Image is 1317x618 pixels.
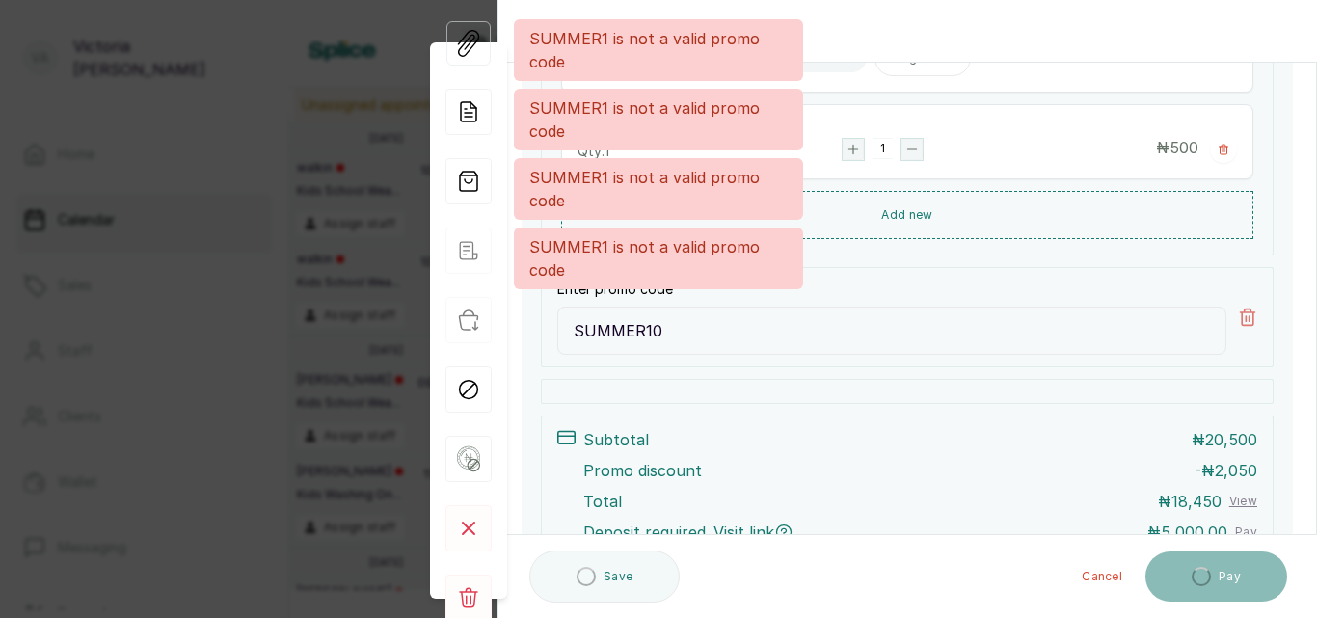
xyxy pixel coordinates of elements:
p: Promo discount [583,459,702,482]
span: 20,500 [1205,430,1257,449]
p: SUMMER1 is not a valid promo code [529,235,788,282]
p: ₦ [1158,490,1222,513]
button: Save [529,551,680,603]
span: 2,050 [1215,461,1257,480]
span: Visit link [713,521,793,545]
p: ₦ [1192,428,1257,451]
span: 18,450 [1171,492,1222,511]
p: Subtotal [583,428,649,451]
label: Enter promo code [557,280,673,299]
button: Pay [1235,524,1257,540]
p: SUMMER1 is not a valid promo code [529,166,788,212]
p: - ₦ [1195,459,1257,482]
input: Promo code [557,307,1226,355]
button: View [1229,494,1257,509]
button: Cancel [1066,551,1138,602]
p: ₦5,000.00 [1147,521,1227,544]
p: SUMMER1 is not a valid promo code [529,27,788,73]
button: Pay [1145,551,1287,602]
span: Deposit required [583,521,706,545]
p: SUMMER1 is not a valid promo code [529,96,788,143]
p: Total [583,490,622,513]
